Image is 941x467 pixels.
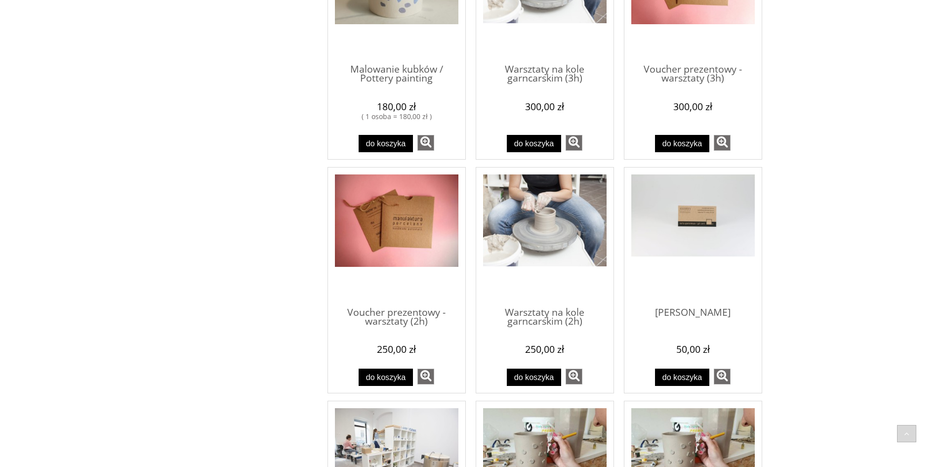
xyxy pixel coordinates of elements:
span: Voucher prezentowy - warsztaty (3h) [631,55,755,85]
a: zobacz więcej [566,369,582,384]
img: Karta podarunkowa [631,174,755,256]
a: Przejdź do produktu Warsztaty na kole garncarskim (2h) [483,174,607,298]
span: Do koszyka [662,373,702,382]
a: zobacz więcej [417,369,434,384]
span: Warsztaty na kole garncarskim (2h) [483,298,607,328]
button: Do koszyka Warsztaty na kole garncarskim (3h) [507,135,561,152]
a: Przejdź do produktu Voucher prezentowy - warsztaty (2h) [335,174,458,298]
a: Voucher prezentowy - warsztaty (2h) [335,298,458,337]
a: [PERSON_NAME] [631,298,755,337]
em: 300,00 zł [525,100,564,113]
a: zobacz więcej [714,135,731,151]
em: 250,00 zł [377,342,416,356]
button: Do koszyka Voucher prezentowy - warsztaty (2h) [359,369,413,386]
button: Do koszyka Malowanie kubków / Pottery painting [359,135,413,152]
span: Do koszyka [366,373,406,382]
a: Voucher prezentowy - warsztaty (3h) [631,55,755,94]
span: Do koszyka [662,139,702,148]
a: zobacz więcej [714,369,731,384]
a: Warsztaty na kole garncarskim (3h) [483,55,607,94]
span: Malowanie kubków / Pottery painting [335,55,458,85]
span: Do koszyka [366,139,406,148]
em: 300,00 zł [673,100,712,113]
span: Voucher prezentowy - warsztaty (2h) [335,298,458,328]
button: Do koszyka Karta podarunkowa [655,369,709,386]
button: Do koszyka Voucher prezentowy - warsztaty (3h) [655,135,709,152]
a: zobacz więcej [417,135,434,151]
a: Przejdź do produktu Karta podarunkowa [631,174,755,298]
em: 50,00 zł [676,342,710,356]
span: Warsztaty na kole garncarskim (3h) [483,55,607,85]
img: Warsztaty na kole garncarskim (2h) [483,174,607,266]
span: Do koszyka [514,139,554,148]
i: ( 1 osoba = 180,00 zł ) [362,112,432,121]
em: 250,00 zł [525,342,564,356]
a: Warsztaty na kole garncarskim (2h) [483,298,607,337]
button: Do koszyka Warsztaty na kole garncarskim (2h) [507,369,561,386]
span: Do koszyka [514,373,554,382]
a: Malowanie kubków / Pottery painting [335,55,458,94]
a: zobacz więcej [566,135,582,151]
em: 180,00 zł [377,100,416,113]
span: [PERSON_NAME] [631,298,755,328]
img: Voucher prezentowy - warsztaty (2h) [335,174,458,267]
